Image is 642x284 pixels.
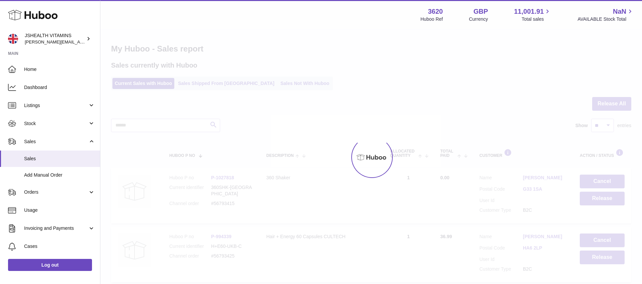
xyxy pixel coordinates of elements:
[8,259,92,271] a: Log out
[577,16,634,22] span: AVAILABLE Stock Total
[24,102,88,109] span: Listings
[24,156,95,162] span: Sales
[24,243,95,250] span: Cases
[25,39,134,44] span: [PERSON_NAME][EMAIL_ADDRESS][DOMAIN_NAME]
[522,16,551,22] span: Total sales
[24,172,95,178] span: Add Manual Order
[24,225,88,231] span: Invoicing and Payments
[25,32,85,45] div: JSHEALTH VITAMINS
[8,34,18,44] img: francesca@jshealthvitamins.com
[469,16,488,22] div: Currency
[473,7,488,16] strong: GBP
[24,84,95,91] span: Dashboard
[421,16,443,22] div: Huboo Ref
[577,7,634,22] a: NaN AVAILABLE Stock Total
[24,189,88,195] span: Orders
[428,7,443,16] strong: 3620
[24,207,95,213] span: Usage
[24,138,88,145] span: Sales
[24,120,88,127] span: Stock
[514,7,551,22] a: 11,001.91 Total sales
[613,7,626,16] span: NaN
[514,7,544,16] span: 11,001.91
[24,66,95,73] span: Home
